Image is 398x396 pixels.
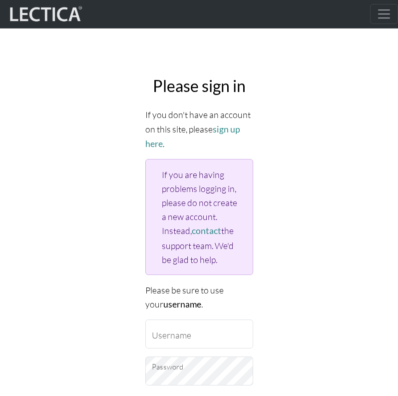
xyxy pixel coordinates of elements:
[7,4,82,23] img: lecticalive
[163,299,201,309] strong: username
[145,159,253,275] div: If you are having problems logging in, please do not create a new account. Instead, the support t...
[145,107,253,150] p: If you don't have an account on this site, please .
[145,283,253,311] p: Please be sure to use your .
[370,4,398,24] button: Toggle navigation
[145,319,253,348] input: Username
[145,124,240,149] a: sign up here
[145,76,253,95] h2: Please sign in
[192,225,221,236] a: contact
